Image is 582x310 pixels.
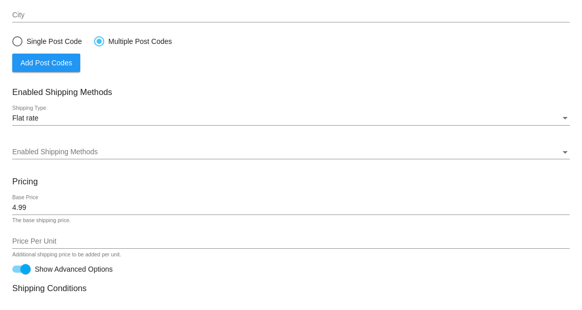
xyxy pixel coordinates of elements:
div: Single Post Code [22,37,82,45]
app-text-input-dialog: Post Codes List [12,59,80,67]
div: Multiple Post Codes [104,37,172,45]
span: Add Post Codes [20,59,72,67]
input: City [12,11,570,19]
input: Price Per Unit [12,237,570,246]
h3: Pricing [12,177,570,186]
div: Additional shipping price to be added per unit. [12,252,121,258]
span: Flat rate [12,114,38,122]
div: The base shipping price. [12,218,71,224]
input: Base Price [12,204,570,212]
h3: Enabled Shipping Methods [12,87,570,97]
mat-select: Shipping Type [12,114,570,123]
button: Add Post Codes [12,54,80,72]
mat-select: Enabled Shipping Methods [12,148,570,156]
span: Enabled Shipping Methods [12,148,98,156]
h3: Shipping Conditions [12,283,570,293]
span: Show Advanced Options [35,264,113,274]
